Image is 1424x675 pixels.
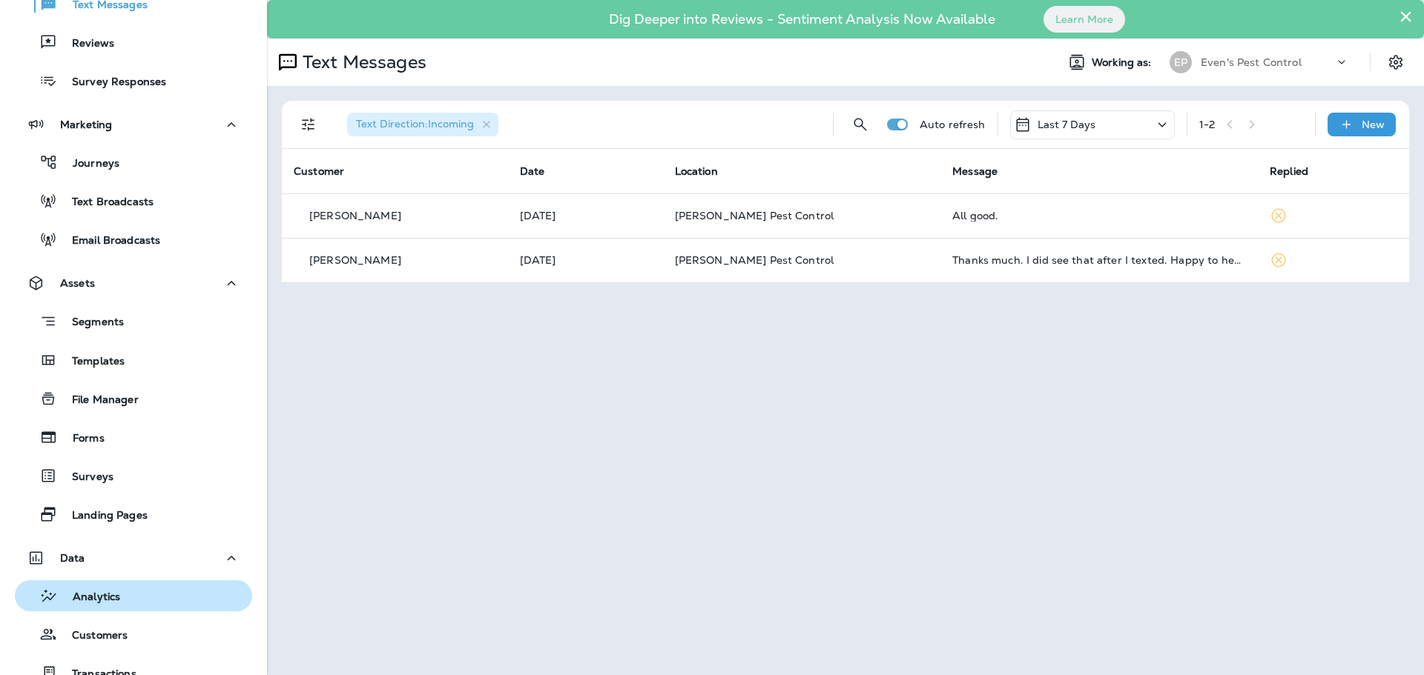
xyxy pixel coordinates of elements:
[15,619,252,650] button: Customers
[15,460,252,491] button: Surveys
[15,185,252,216] button: Text Broadcasts
[15,383,252,414] button: File Manager
[15,268,252,298] button: Assets
[1199,119,1215,130] div: 1 - 2
[15,305,252,337] button: Segments
[1201,56,1302,68] p: Even's Pest Control
[1038,119,1096,130] p: Last 7 Days
[952,210,1246,222] div: All good.
[952,254,1246,266] div: Thanks much. I did see that after I texted. Happy to hear he found it
[356,117,474,130] span: Text Direction : Incoming
[1170,51,1192,73] div: EP
[57,470,113,485] p: Surveys
[1044,6,1125,33] button: Learn More
[309,254,401,266] p: [PERSON_NAME]
[15,345,252,376] button: Templates
[15,580,252,611] button: Analytics
[15,147,252,178] button: Journeys
[1270,164,1308,178] span: Replied
[1399,4,1413,28] button: Close
[57,76,166,90] p: Survey Responses
[57,234,160,248] p: Email Broadcasts
[60,277,95,289] p: Assets
[57,355,125,369] p: Templates
[675,164,718,178] span: Location
[952,164,998,178] span: Message
[294,164,344,178] span: Customer
[920,119,986,130] p: Auto refresh
[15,422,252,453] button: Forms
[309,210,401,222] p: [PERSON_NAME]
[15,543,252,573] button: Data
[1092,56,1155,69] span: Working as:
[60,552,85,564] p: Data
[57,37,114,51] p: Reviews
[15,224,252,255] button: Email Broadcasts
[297,51,426,73] p: Text Messages
[520,254,651,266] p: Sep 30, 2025 11:35 AM
[58,157,119,171] p: Journeys
[57,629,128,643] p: Customers
[1362,119,1385,130] p: New
[60,119,112,130] p: Marketing
[57,509,148,523] p: Landing Pages
[1382,49,1409,76] button: Settings
[57,196,154,210] p: Text Broadcasts
[15,499,252,530] button: Landing Pages
[675,209,834,222] span: [PERSON_NAME] Pest Control
[57,316,124,330] p: Segments
[294,110,323,139] button: Filters
[15,27,252,58] button: Reviews
[15,65,252,96] button: Survey Responses
[58,591,120,605] p: Analytics
[58,432,105,446] p: Forms
[57,393,139,408] p: File Manager
[15,110,252,139] button: Marketing
[520,210,651,222] p: Oct 2, 2025 08:02 AM
[845,110,875,139] button: Search Messages
[347,113,498,136] div: Text Direction:Incoming
[566,17,1038,21] p: Dig Deeper into Reviews - Sentiment Analysis Now Available
[520,164,545,178] span: Date
[675,253,834,267] span: [PERSON_NAME] Pest Control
